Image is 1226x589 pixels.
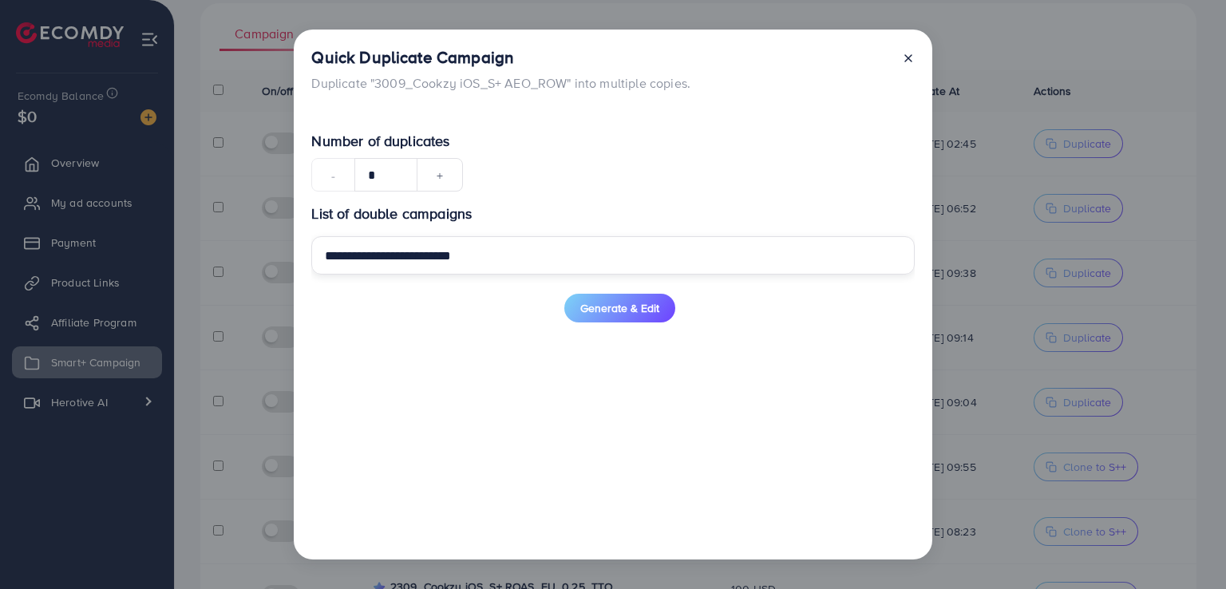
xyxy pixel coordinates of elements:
[311,131,449,151] span: Number of duplicates
[1158,517,1214,577] iframe: Chat
[311,204,914,223] p: List of double campaigns
[564,294,675,322] button: Generate & Edit
[417,158,463,192] button: +
[311,48,690,68] h4: Quick Duplicate Campaign
[311,158,355,192] button: -
[311,73,690,93] p: Duplicate "3009_Cookzy iOS_S+ AEO_ROW" into multiple copies.
[580,300,659,316] span: Generate & Edit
